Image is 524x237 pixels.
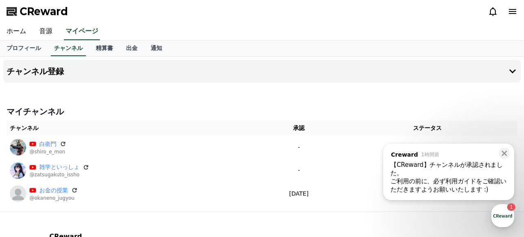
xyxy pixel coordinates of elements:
[29,195,78,201] p: @okaneno_jugyou
[10,185,26,202] img: お金の授業
[29,148,66,155] p: @shiro_e_mon
[7,67,64,76] h4: チャンネル登録
[33,23,59,40] a: 音源
[144,41,169,56] a: 通知
[337,121,517,136] th: ステータス
[10,162,26,179] img: 雑学といっしょ
[416,143,439,152] p: 承認待ち
[64,23,100,40] a: マイページ
[264,189,334,198] p: [DATE]
[10,139,26,155] img: 白衛門
[260,121,337,136] th: 承認
[29,171,89,178] p: @zatsugakuto_issho
[89,41,120,56] a: 精算書
[120,41,144,56] a: 出金
[3,60,521,83] button: チャンネル登録
[39,140,56,148] a: 白衛門
[20,5,68,18] span: CReward
[341,172,514,179] p: shorts動画の再生数不足
[39,163,79,171] a: 雑学といっしょ
[7,5,68,18] a: CReward
[264,143,334,152] p: -
[51,41,86,56] a: チャンネル
[7,106,517,117] h4: マイチャンネル
[264,166,334,175] p: -
[39,186,68,195] a: お金の授業
[7,121,260,136] th: チャンネル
